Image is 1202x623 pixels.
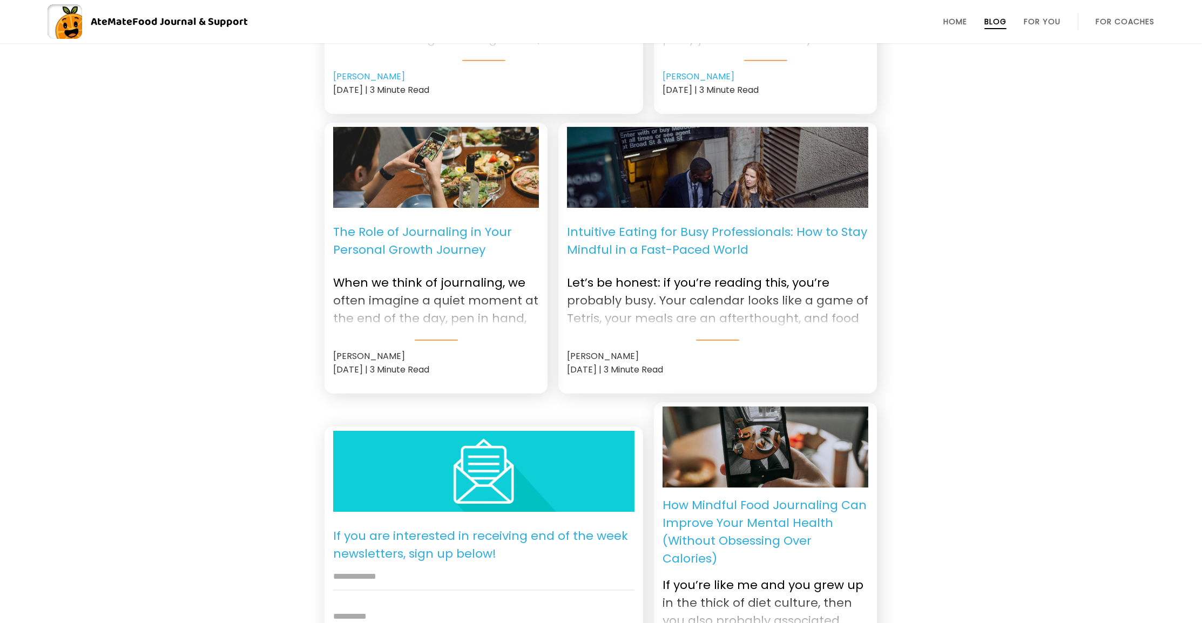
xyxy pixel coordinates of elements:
[943,17,967,26] a: Home
[333,216,539,265] p: The Role of Journaling in Your Personal Growth Journey
[567,216,868,341] a: Intuitive Eating for Busy Professionals: How to Stay Mindful in a Fast-Paced World Let’s be hones...
[1096,17,1154,26] a: For Coaches
[984,17,1007,26] a: Blog
[663,380,868,514] img: Food Journaling and Mental Health. Image: Pexels - Artem BalashevskyFood Journaling and Mental He...
[333,265,539,326] p: When we think of journaling, we often imagine a quiet moment at the end of the day, pen in hand, ...
[663,70,734,83] a: [PERSON_NAME]
[663,83,868,97] div: [DATE] | 3 Minute Read
[333,127,539,208] a: Role of journaling. Image: Pexels - cottonbro studio
[333,414,634,528] img: Smiley face
[567,67,868,267] img: intuitive eating for bust professionals. Image: Pexels - Mizuno K
[48,4,1154,39] a: AteMateFood Journal & Support
[82,13,248,30] div: AteMate
[567,216,868,265] p: Intuitive Eating for Busy Professionals: How to Stay Mindful in a Fast-Paced World
[333,349,539,363] div: [PERSON_NAME]
[567,265,868,326] p: Let’s be honest: if you’re reading this, you’re probably busy. Your calendar looks like a game of...
[333,216,539,341] a: The Role of Journaling in Your Personal Growth Journey When we think of journaling, we often imag...
[333,106,539,228] img: Role of journaling. Image: Pexels - cottonbro studio
[663,496,868,567] p: How Mindful Food Journaling Can Improve Your Mental Health (Without Obsessing Over Calories)
[1024,17,1061,26] a: For You
[567,363,868,376] div: [DATE] | 3 Minute Read
[333,70,405,83] a: [PERSON_NAME]
[333,83,634,97] div: [DATE] | 3 Minute Read
[567,127,868,208] a: intuitive eating for bust professionals. Image: Pexels - Mizuno K
[333,363,539,376] div: [DATE] | 3 Minute Read
[132,13,248,30] span: Food Journal & Support
[663,407,868,487] a: Food Journaling and Mental Health. Image: Pexels - Artem BalashevskyFood Journaling and Mental He...
[567,349,868,363] div: [PERSON_NAME]
[333,520,634,569] p: If you are interested in receiving end of the week newsletters, sign up below!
